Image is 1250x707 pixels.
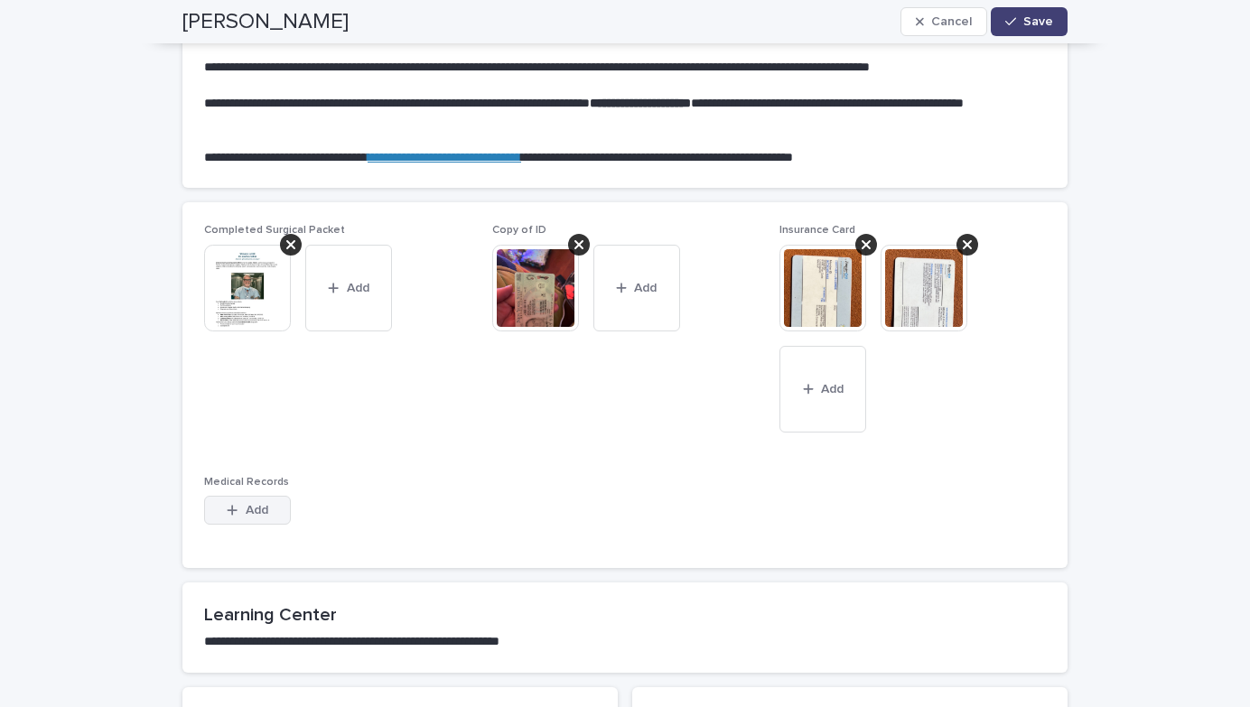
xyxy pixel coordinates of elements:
span: Cancel [931,15,972,28]
span: Copy of ID [492,225,546,236]
span: Add [347,282,369,294]
span: Insurance Card [779,225,855,236]
span: Completed Surgical Packet [204,225,345,236]
button: Add [305,245,392,331]
button: Save [991,7,1068,36]
span: Add [821,383,844,395]
span: Add [634,282,657,294]
span: Save [1023,15,1053,28]
button: Add [779,346,866,433]
h2: Learning Center [204,604,1046,626]
button: Add [204,496,291,525]
h2: [PERSON_NAME] [182,9,349,35]
button: Cancel [900,7,987,36]
span: Medical Records [204,477,289,488]
span: Add [246,504,268,516]
button: Add [593,245,680,331]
